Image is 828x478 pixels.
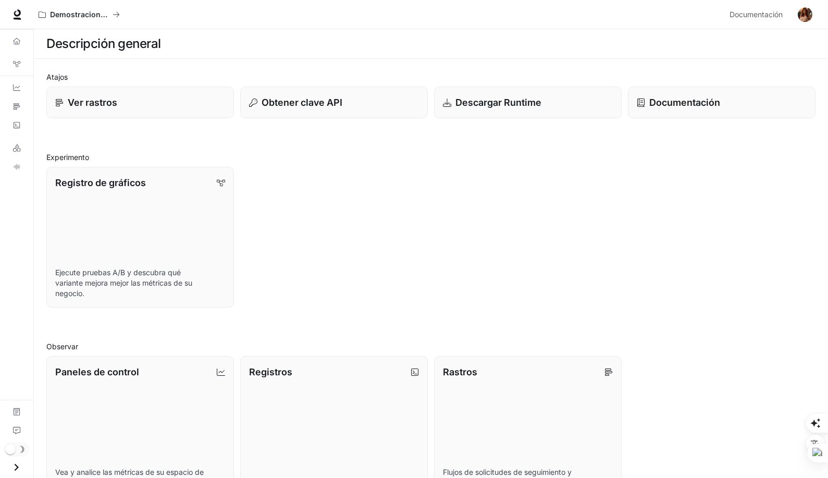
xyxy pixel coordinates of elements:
font: Registros [249,366,292,377]
a: Registros [4,117,29,133]
a: Rastros [4,98,29,115]
font: Rastros [443,366,477,377]
a: Descripción general [4,33,29,50]
a: Registro de gráficos [4,56,29,72]
font: Descripción general [46,36,161,51]
a: Registro de gráficosEjecute pruebas A/B y descubra qué variante mejora mejor las métricas de su n... [46,167,234,308]
a: Documentación [4,403,29,420]
a: Descargar Runtime [434,87,622,118]
font: Obtener clave API [262,97,342,108]
img: Avatar de usuario [798,7,812,22]
font: Paneles de control [55,366,139,377]
font: Descargar Runtime [455,97,541,108]
font: Ejecute pruebas A/B y descubra qué variante mejora mejor las métricas de su negocio. [55,268,192,298]
font: Observar [46,342,78,351]
font: Documentación [649,97,720,108]
a: Paneles de control [4,79,29,96]
font: Atajos [46,72,68,81]
a: Documentación [628,87,815,118]
a: Comentario [4,422,29,439]
font: Experimento [46,153,89,162]
button: Cajón abierto [5,457,28,478]
font: Ver rastros [68,97,117,108]
span: Alternar modo oscuro [5,443,16,455]
a: Patio de recreo de LLM [4,140,29,156]
a: Ver rastros [46,87,234,118]
font: Registro de gráficos [55,177,146,188]
font: Demostraciones de IA en el mundo [50,10,176,19]
button: Obtener clave API [240,87,428,118]
font: Documentación [730,10,783,19]
button: Todos los espacios de trabajo [34,4,125,25]
button: Avatar de usuario [795,4,815,25]
a: Zona de juegos TTS [4,158,29,175]
a: Documentación [725,4,790,25]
